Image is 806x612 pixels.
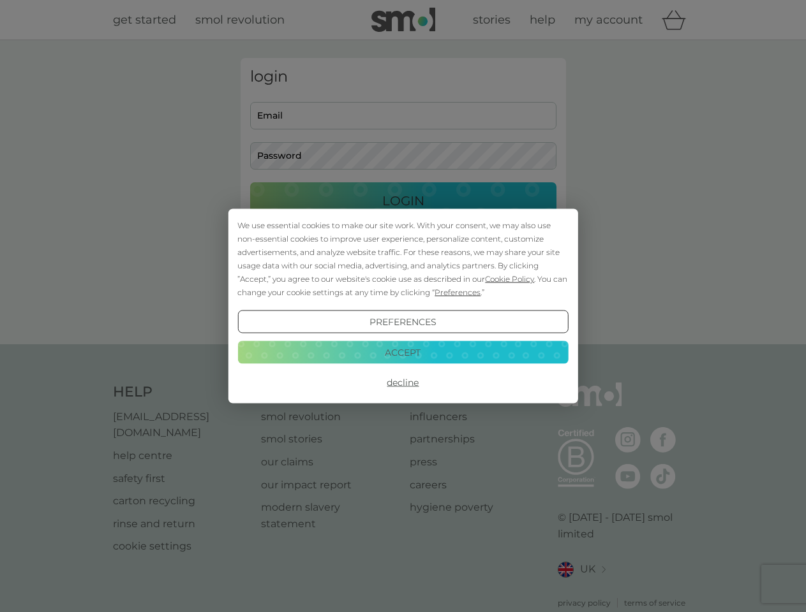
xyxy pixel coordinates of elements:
[435,288,481,297] span: Preferences
[237,371,568,394] button: Decline
[228,209,578,404] div: Cookie Consent Prompt
[237,310,568,333] button: Preferences
[485,274,534,284] span: Cookie Policy
[237,219,568,299] div: We use essential cookies to make our site work. With your consent, we may also use non-essential ...
[237,340,568,363] button: Accept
